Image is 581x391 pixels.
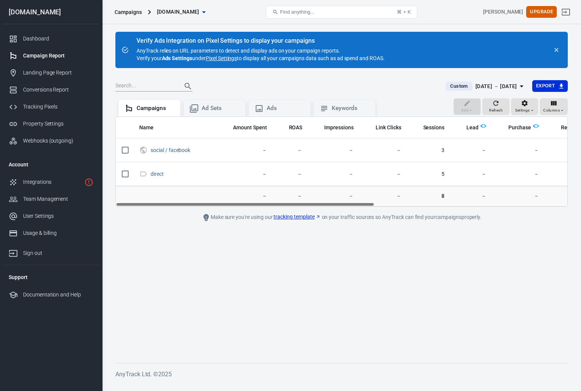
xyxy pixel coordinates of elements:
[139,124,154,132] span: Name
[3,208,99,225] a: User Settings
[223,192,267,200] span: －
[366,192,401,200] span: －
[557,3,575,21] a: Sign out
[413,192,445,200] span: 8
[115,369,568,379] h6: AnyTrack Ltd. © 2025
[3,225,99,242] a: Usage & billing
[3,191,99,208] a: Team Management
[23,35,93,43] div: Dashboard
[23,103,93,111] div: Tracking Pixels
[551,45,562,55] button: close
[157,7,199,17] span: traderush.tech
[366,123,401,132] span: The number of clicks on links within the ad that led to advertiser-specified destinations
[3,155,99,174] li: Account
[139,146,148,155] svg: UTM & Web Traffic
[23,69,93,77] div: Landing Page Report
[137,104,174,112] div: Campaigns
[532,80,568,92] button: Export
[3,47,99,64] a: Campaign Report
[23,195,93,203] div: Team Management
[499,124,531,132] span: Purchase
[23,212,93,220] div: User Settings
[233,124,267,132] span: Amount Spent
[23,52,93,60] div: Campaign Report
[223,171,267,178] span: －
[279,147,303,154] span: －
[508,124,531,132] span: Purchase
[489,107,503,114] span: Refresh
[413,124,445,132] span: Sessions
[457,124,478,132] span: Lead
[23,178,81,186] div: Integrations
[376,123,401,132] span: The number of clicks on links within the ad that led to advertiser-specified destinations
[555,354,573,372] iframe: Intercom live chat
[137,37,385,45] div: Verify Ads Integration on Pixel Settings to display your campaigns
[413,147,445,154] span: 3
[376,124,401,132] span: Link Clicks
[3,98,99,115] a: Tracking Pixels
[3,9,99,16] div: [DOMAIN_NAME]
[162,55,193,61] strong: Ads Settings
[314,147,354,154] span: －
[314,192,354,200] span: －
[154,5,208,19] button: [DOMAIN_NAME]
[223,123,267,132] span: The estimated total amount of money you've spent on your campaign, ad set or ad during its schedule.
[526,6,557,18] button: Upgrade
[483,8,523,16] div: Account id: 1mtJKQgV
[324,123,354,132] span: The number of times your ads were on screen.
[457,147,486,154] span: －
[447,82,471,90] span: Custom
[3,81,99,98] a: Conversions Report
[397,9,411,15] div: ⌘ + K
[206,54,237,62] a: Pixel Settings
[366,147,401,154] span: －
[23,291,93,299] div: Documentation and Help
[466,124,478,132] span: Lead
[23,249,93,257] div: Sign out
[279,171,303,178] span: －
[543,107,560,114] span: Columns
[3,174,99,191] a: Integrations
[499,192,539,200] span: －
[279,123,303,132] span: The total return on ad spend
[23,229,93,237] div: Usage & billing
[139,124,163,132] span: Name
[179,77,197,95] button: Search
[289,123,303,132] span: The total return on ad spend
[423,124,445,132] span: Sessions
[3,64,99,81] a: Landing Page Report
[482,98,510,115] button: Refresh
[413,171,445,178] span: 5
[289,124,303,132] span: ROAS
[366,171,401,178] span: －
[151,147,190,153] a: social / facebook
[23,137,93,145] div: Webhooks (outgoing)
[314,171,354,178] span: －
[540,98,568,115] button: Columns
[324,124,354,132] span: Impressions
[223,147,267,154] span: －
[23,86,93,94] div: Conversions Report
[280,9,314,15] span: Find anything...
[233,123,267,132] span: The estimated total amount of money you've spent on your campaign, ad set or ad during its schedule.
[440,80,532,93] button: Custom[DATE] － [DATE]
[511,98,538,115] button: Settings
[23,120,93,128] div: Property Settings
[267,104,304,112] div: Ads
[84,178,93,187] svg: 1 networks not verified yet
[266,6,417,19] button: Find anything...⌘ + K
[115,81,176,91] input: Search...
[457,171,486,178] span: －
[151,171,164,177] a: direct
[515,107,530,114] span: Settings
[139,169,148,178] svg: Direct
[533,123,539,129] img: Logo
[3,268,99,286] li: Support
[3,242,99,262] a: Sign out
[116,117,567,206] div: scrollable content
[151,147,191,153] span: social / facebook
[279,192,303,200] span: －
[499,171,539,178] span: －
[457,192,486,200] span: －
[3,132,99,149] a: Webhooks (outgoing)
